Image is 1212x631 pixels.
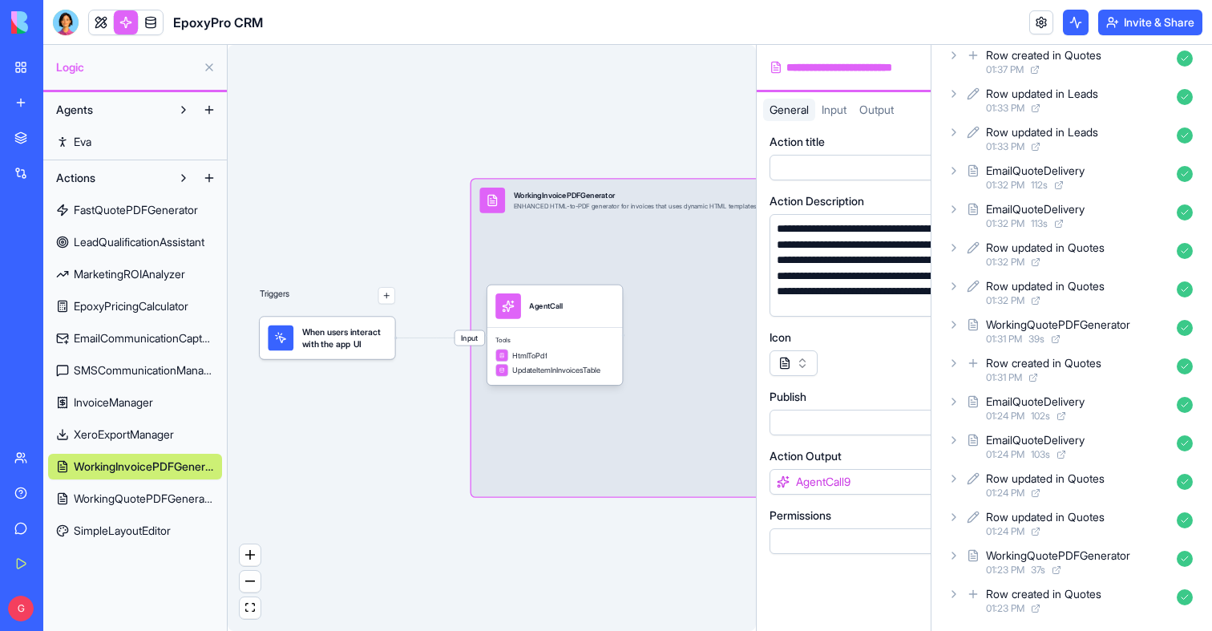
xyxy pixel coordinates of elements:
span: 01:24 PM [986,525,1024,538]
a: WorkingQuotePDFGenerator [48,486,222,512]
span: 37 s [1031,564,1045,576]
button: zoom out [240,571,261,593]
a: InvoiceManager [48,390,222,415]
span: Logic [56,59,196,75]
div: WorkingQuotePDFGenerator [986,317,1130,333]
span: 01:32 PM [986,294,1024,307]
div: Row created in Quotes [986,355,1101,371]
div: Row updated in Leads [986,124,1098,140]
span: Output [859,103,894,116]
button: fit view [240,597,261,619]
span: 01:23 PM [986,564,1024,576]
span: SMSCommunicationManager [74,362,214,378]
span: G [8,596,34,621]
label: Action Description [770,193,864,209]
span: EpoxyPricingCalculator [74,298,188,314]
span: When users interact with the app UI [302,326,387,351]
label: Icon [770,330,791,346]
span: 01:33 PM [986,140,1024,153]
a: WorkingInvoicePDFGenerator [48,454,222,479]
p: Triggers [260,287,290,304]
span: EmailCommunicationCapture [74,330,214,346]
span: LeadQualificationAssistant [74,234,204,250]
span: 112 s [1031,179,1048,192]
div: AgentCall [529,301,563,311]
div: EmailQuoteDelivery [986,394,1085,410]
div: Row updated in Leads [986,86,1098,102]
div: EmailQuoteDelivery [986,163,1085,179]
a: SimpleLayoutEditor [48,518,222,544]
div: AgentCallToolsHtmlToPdfUpdateItemInInvoicesTable [487,285,623,386]
span: 01:32 PM [986,217,1024,230]
div: Row updated in Quotes [986,278,1105,294]
div: WorkingInvoicePDFGenerator [514,190,831,200]
span: 01:31 PM [986,333,1022,346]
label: Permissions [770,508,831,524]
span: 39 s [1028,333,1044,346]
span: General [770,103,809,116]
div: Row updated in Quotes [986,471,1105,487]
span: SimpleLayoutEditor [74,523,171,539]
div: InputWorkingInvoicePDFGeneratorENHANCED HTML-to-PDF generator for invoices that uses dynamic HTML... [471,180,899,497]
div: Row updated in Quotes [986,509,1105,525]
a: MarketingROIAnalyzer [48,261,222,287]
span: UpdateItemInInvoicesTable [512,365,600,375]
span: 103 s [1031,448,1050,461]
span: 01:32 PM [986,256,1024,269]
label: Publish [770,389,806,405]
div: Row created in Quotes [986,47,1101,63]
button: zoom in [240,544,261,566]
span: 01:23 PM [986,602,1024,615]
span: XeroExportManager [74,427,174,443]
a: EpoxyPricingCalculator [48,293,222,319]
div: EmailQuoteDelivery [986,432,1085,448]
label: Action title [770,134,825,150]
a: FastQuotePDFGenerator [48,197,222,223]
span: WorkingInvoicePDFGenerator [74,459,214,475]
label: Action Output [770,448,842,464]
button: Agents [48,97,171,123]
span: Agents [56,102,93,118]
div: EmailQuoteDelivery [986,201,1085,217]
span: Eva [74,134,91,150]
span: Input [454,330,484,345]
a: Eva [48,129,222,155]
span: HtmlToPdf [512,350,547,361]
a: LeadQualificationAssistant [48,229,222,255]
span: Input [822,103,846,116]
img: logo [11,11,111,34]
div: Row updated in Quotes [986,240,1105,256]
span: 01:37 PM [986,63,1024,76]
div: Triggers [260,253,395,359]
span: 01:33 PM [986,102,1024,115]
div: When users interact with the app UI [260,317,395,359]
span: Actions [56,170,95,186]
a: EmailCommunicationCapture [48,326,222,351]
span: 113 s [1031,217,1048,230]
a: SMSCommunicationManager [48,358,222,383]
span: 01:24 PM [986,487,1024,500]
span: 01:24 PM [986,410,1024,423]
button: Invite & Share [1098,10,1202,35]
button: Actions [48,165,171,191]
div: Row created in Quotes [986,586,1101,602]
span: 102 s [1031,410,1050,423]
span: WorkingQuotePDFGenerator [74,491,214,507]
span: FastQuotePDFGenerator [74,202,198,218]
span: 01:32 PM [986,179,1024,192]
div: ENHANCED HTML-to-PDF generator for invoices that uses dynamic HTML templates from the UI. Creates... [514,203,831,212]
div: WorkingQuotePDFGenerator [986,548,1130,564]
a: XeroExportManager [48,422,222,447]
span: 01:31 PM [986,371,1022,384]
span: 01:24 PM [986,448,1024,461]
span: MarketingROIAnalyzer [74,266,185,282]
span: InvoiceManager [74,394,153,411]
span: Tools [495,337,614,346]
span: EpoxyPro CRM [173,13,263,32]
